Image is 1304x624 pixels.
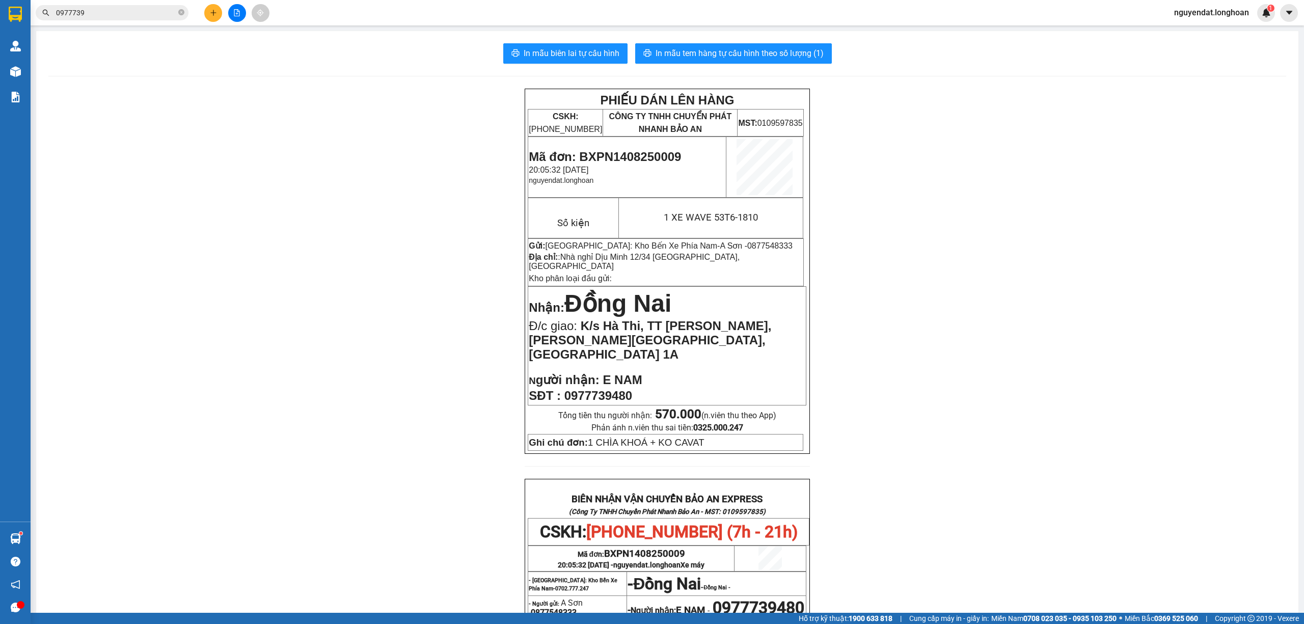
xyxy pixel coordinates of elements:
span: message [11,603,20,612]
button: plus [204,4,222,22]
span: A Sơn - [720,241,793,250]
span: A Sơn - [529,598,583,617]
button: caret-down [1280,4,1298,22]
span: - [628,574,633,593]
span: In mẫu biên lai tự cấu hình [524,47,619,60]
span: - [705,606,713,615]
span: close-circle [178,9,184,15]
strong: SĐT : [529,389,561,402]
span: caret-down [1285,8,1294,17]
span: Người nhận: [631,606,705,615]
span: In mẫu tem hàng tự cấu hình theo số lượng (1) [656,47,824,60]
span: Đồng Nai [564,290,671,317]
span: copyright [1247,615,1255,622]
sup: 1 [19,532,22,535]
span: Nhận: [529,301,564,314]
strong: (Công Ty TNHH Chuyển Phát Nhanh Bảo An - MST: 0109597835) [569,508,766,516]
span: - [633,583,730,591]
span: [PHONE_NUMBER] [529,112,602,133]
strong: BIÊN NHẬN VẬN CHUYỂN BẢO AN EXPRESS [572,494,763,505]
button: printerIn mẫu tem hàng tự cấu hình theo số lượng (1) [635,43,832,64]
span: close-circle [178,8,184,18]
span: aim [257,9,264,16]
img: warehouse-icon [10,41,21,51]
span: BXPN1408250009 [604,548,685,559]
span: gười nhận: [536,373,600,387]
strong: N [529,375,599,386]
span: Đ/c giao: [529,319,580,333]
span: 1 [1269,5,1272,12]
span: Kho phân loại đầu gửi: [529,274,612,283]
span: [GEOGRAPHIC_DATA]: Kho Bến Xe Phía Nam [546,241,718,250]
span: K/s Hà Thi, TT [PERSON_NAME], [PERSON_NAME][GEOGRAPHIC_DATA], [GEOGRAPHIC_DATA] 1A [529,319,771,361]
span: printer [511,49,520,59]
img: warehouse-icon [10,66,21,77]
span: Mã đơn: BXPN1408250009 [529,150,681,164]
span: E NAM [676,605,705,616]
span: Hỗ trợ kỹ thuật: [799,613,892,624]
strong: MST: [738,119,757,127]
span: CSKH: [540,522,798,541]
span: - [717,241,793,250]
span: Đồng Nai [633,574,701,593]
span: 0977739480 [564,389,632,402]
img: icon-new-feature [1262,8,1271,17]
img: logo-vxr [9,7,22,22]
span: Miền Nam [991,613,1117,624]
strong: Địa chỉ: [529,253,558,261]
span: nguyendat.longhoan [613,561,704,569]
span: Đồng Nai - [703,584,730,591]
strong: Ghi chú đơn: [529,437,588,448]
span: 0877548333 [747,241,793,250]
span: printer [643,49,651,59]
button: file-add [228,4,246,22]
span: (n.viên thu theo App) [655,411,776,420]
button: aim [252,4,269,22]
strong: 570.000 [655,407,701,421]
span: 0702.777.247 [555,585,589,592]
span: | [900,613,902,624]
span: notification [11,580,20,589]
span: 20:05:32 [DATE] [529,166,588,174]
img: solution-icon [10,92,21,102]
strong: 0369 525 060 [1154,614,1198,622]
strong: PHIẾU DÁN LÊN HÀNG [600,93,734,107]
span: 0977739480 [713,598,804,617]
span: ⚪️ [1119,616,1122,620]
span: CÔNG TY TNHH CHUYỂN PHÁT NHANH BẢO AN [609,112,731,133]
span: 1 CHÌA KHOÁ + KO CAVAT [529,437,704,448]
span: [PHONE_NUMBER] (7h - 21h) [586,522,798,541]
span: Phản ánh n.viên thu sai tiền: [591,423,743,432]
strong: - [628,605,705,616]
span: 20:05:32 [DATE] - [558,561,704,569]
span: Mã đơn: [578,550,686,558]
span: Tổng tiền thu người nhận: [558,411,776,420]
strong: CSKH: [553,112,579,121]
span: 1 XE WAVE 53T6-1810 [664,212,758,223]
img: warehouse-icon [10,533,21,544]
strong: Gửi: [529,241,545,250]
span: question-circle [11,557,20,566]
strong: 1900 633 818 [849,614,892,622]
button: printerIn mẫu biên lai tự cấu hình [503,43,628,64]
input: Tìm tên, số ĐT hoặc mã đơn [56,7,176,18]
span: | [1206,613,1207,624]
span: plus [210,9,217,16]
span: 0109597835 [738,119,802,127]
span: search [42,9,49,16]
span: Xe máy [681,561,704,569]
strong: 0708 023 035 - 0935 103 250 [1023,614,1117,622]
span: 0877548333 [531,608,577,617]
span: Số kiện [557,218,589,229]
span: :Nhà nghỉ Dịu Minh 12/34 [GEOGRAPHIC_DATA], [GEOGRAPHIC_DATA] [529,253,740,270]
span: Miền Bắc [1125,613,1198,624]
strong: 0325.000.247 [693,423,743,432]
span: - [GEOGRAPHIC_DATA]: Kho Bến Xe Phía Nam- [529,577,617,592]
sup: 1 [1267,5,1274,12]
span: file-add [233,9,240,16]
span: Cung cấp máy in - giấy in: [909,613,989,624]
strong: - Người gửi: [529,601,559,607]
span: E NAM [603,373,642,387]
span: nguyendat.longhoan [529,176,593,184]
span: nguyendat.longhoan [1166,6,1257,19]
